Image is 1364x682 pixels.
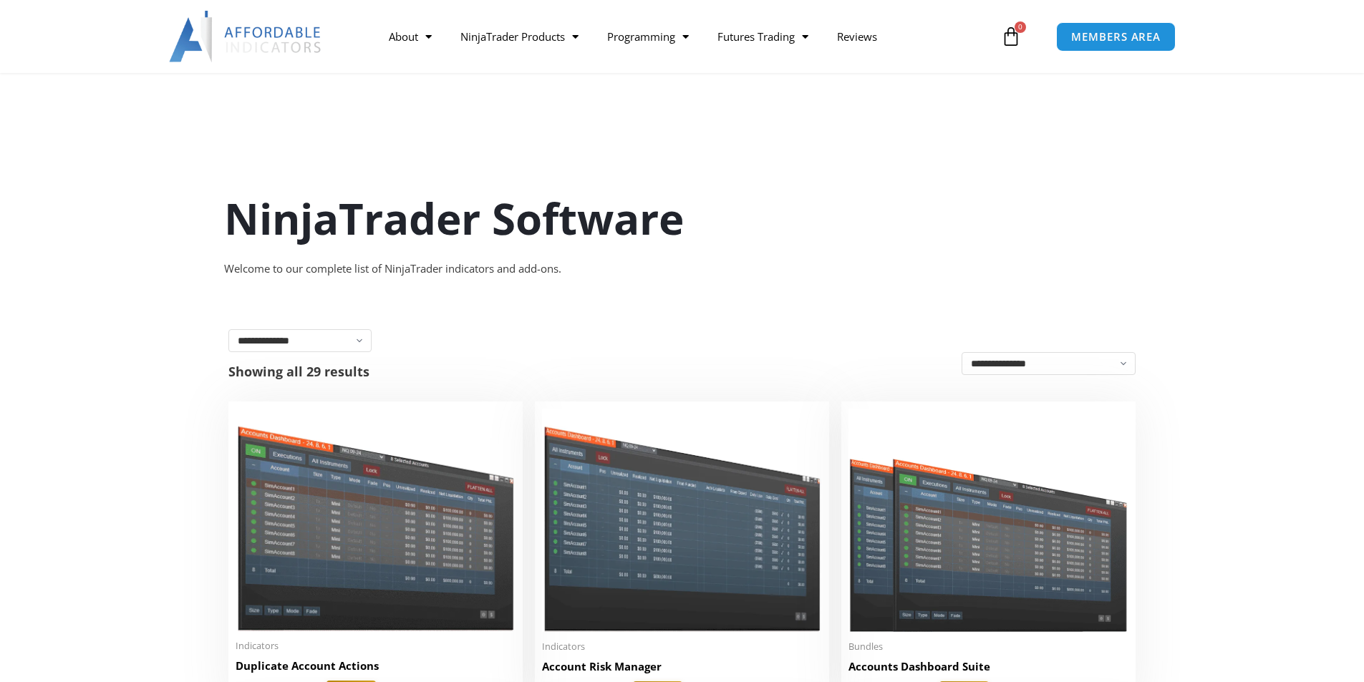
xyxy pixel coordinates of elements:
img: Duplicate Account Actions [236,409,516,631]
select: Shop order [962,352,1136,375]
a: Futures Trading [703,20,823,53]
h2: Duplicate Account Actions [236,658,516,673]
a: Programming [593,20,703,53]
a: NinjaTrader Products [446,20,593,53]
span: 0 [1015,21,1026,33]
span: Indicators [542,640,822,653]
p: Showing all 29 results [228,365,369,378]
a: 0 [980,16,1043,57]
div: Welcome to our complete list of NinjaTrader indicators and add-ons. [224,259,1141,279]
h1: NinjaTrader Software [224,188,1141,248]
a: Accounts Dashboard Suite [848,659,1128,681]
span: Bundles [848,640,1128,653]
a: Account Risk Manager [542,659,822,681]
h2: Accounts Dashboard Suite [848,659,1128,674]
a: MEMBERS AREA [1056,22,1176,52]
span: MEMBERS AREA [1071,31,1161,42]
a: Reviews [823,20,891,53]
img: Account Risk Manager [542,409,822,631]
a: Duplicate Account Actions [236,658,516,681]
nav: Menu [374,20,997,53]
h2: Account Risk Manager [542,659,822,674]
a: About [374,20,446,53]
span: Indicators [236,640,516,652]
img: LogoAI | Affordable Indicators – NinjaTrader [169,11,323,62]
img: Accounts Dashboard Suite [848,409,1128,632]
